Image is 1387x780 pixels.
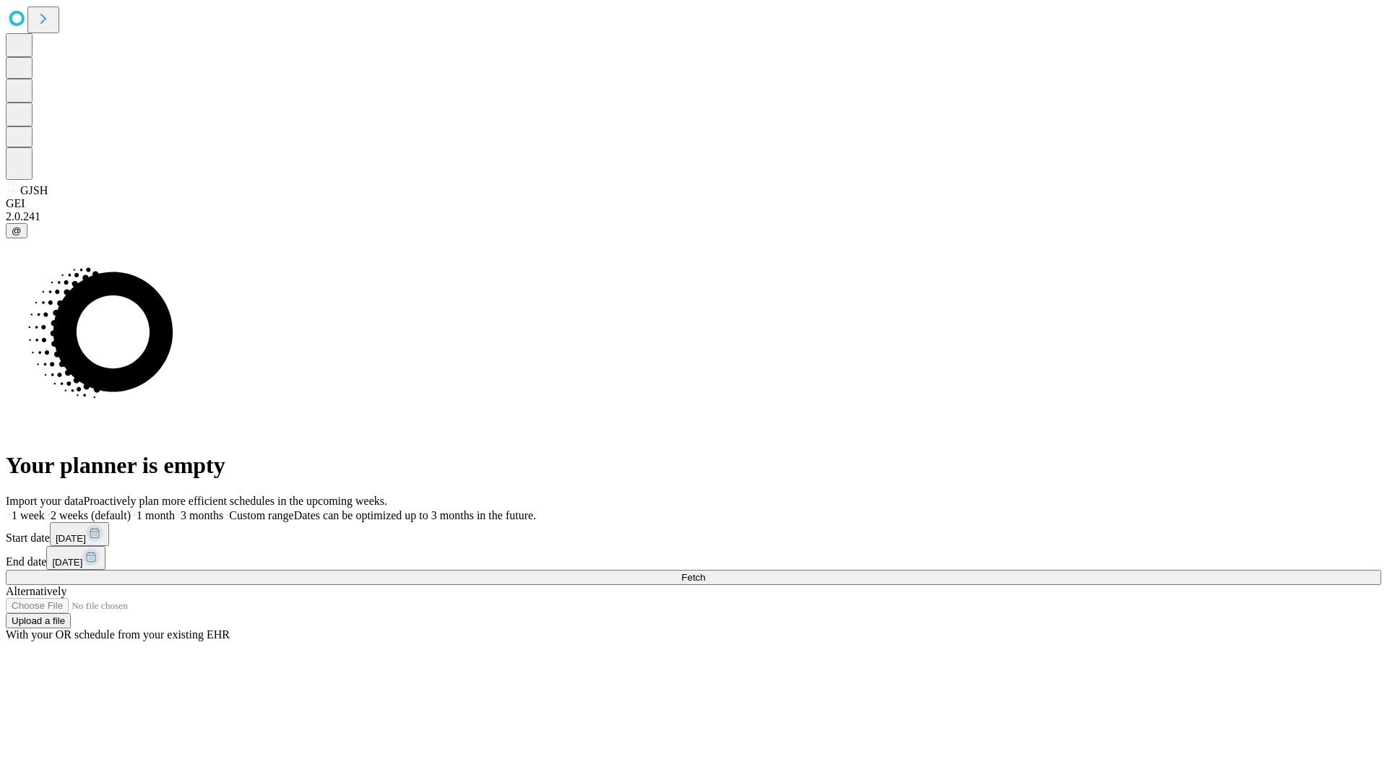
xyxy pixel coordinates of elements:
span: [DATE] [52,557,82,568]
span: Fetch [681,572,705,583]
span: @ [12,225,22,236]
div: End date [6,546,1381,570]
span: Proactively plan more efficient schedules in the upcoming weeks. [84,495,387,507]
button: @ [6,223,27,238]
span: 1 month [137,509,175,521]
span: 1 week [12,509,45,521]
span: [DATE] [56,533,86,544]
button: [DATE] [46,546,105,570]
h1: Your planner is empty [6,452,1381,479]
div: Start date [6,522,1381,546]
button: [DATE] [50,522,109,546]
span: 3 months [181,509,223,521]
span: With your OR schedule from your existing EHR [6,628,230,641]
span: Import your data [6,495,84,507]
div: 2.0.241 [6,210,1381,223]
span: Alternatively [6,585,66,597]
button: Fetch [6,570,1381,585]
span: GJSH [20,184,48,196]
div: GEI [6,197,1381,210]
span: 2 weeks (default) [51,509,131,521]
span: Custom range [229,509,293,521]
span: Dates can be optimized up to 3 months in the future. [294,509,536,521]
button: Upload a file [6,613,71,628]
